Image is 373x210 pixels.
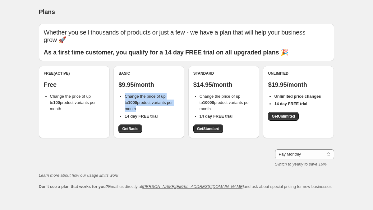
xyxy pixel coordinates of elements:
span: Change the price of up to product variants per month [200,94,250,111]
span: Get Standard [197,126,219,131]
a: GetStandard [193,124,223,133]
b: 1000 [128,100,137,105]
p: $14.95/month [193,81,254,88]
i: Switch to yearly to save 16% [275,162,327,166]
div: Free (Active) [44,71,105,76]
b: Don't see a plan that works for you? [39,184,108,189]
div: Standard [193,71,254,76]
a: GetUnlimited [268,112,299,121]
b: As a first time customer, you qualify for a 14 day FREE trial on all upgraded plans 🎉 [44,49,288,56]
b: 14 day FREE trial [125,114,158,119]
b: 10000 [203,100,214,105]
a: GetBasic [118,124,142,133]
b: Unlimited price changes [274,94,321,99]
span: Get Unlimited [272,114,295,119]
p: Free [44,81,105,88]
span: Plans [39,8,55,15]
a: [PERSON_NAME][EMAIL_ADDRESS][DOMAIN_NAME] [142,184,244,189]
p: $19.95/month [268,81,329,88]
span: Email us directly at and ask about special pricing for new businesses [39,184,332,189]
b: 14 day FREE trial [200,114,233,119]
div: Basic [118,71,179,76]
b: 14 day FREE trial [274,101,307,106]
span: Change the price of up to product variants per month [125,94,173,111]
p: Whether you sell thousands of products or just a few - we have a plan that will help your busines... [44,29,329,44]
a: Learn more about how our usage limits work [39,173,118,178]
span: Get Basic [122,126,138,131]
p: $9.95/month [118,81,179,88]
span: Change the price of up to product variants per month [50,94,96,111]
div: Unlimited [268,71,329,76]
b: 100 [53,100,60,105]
